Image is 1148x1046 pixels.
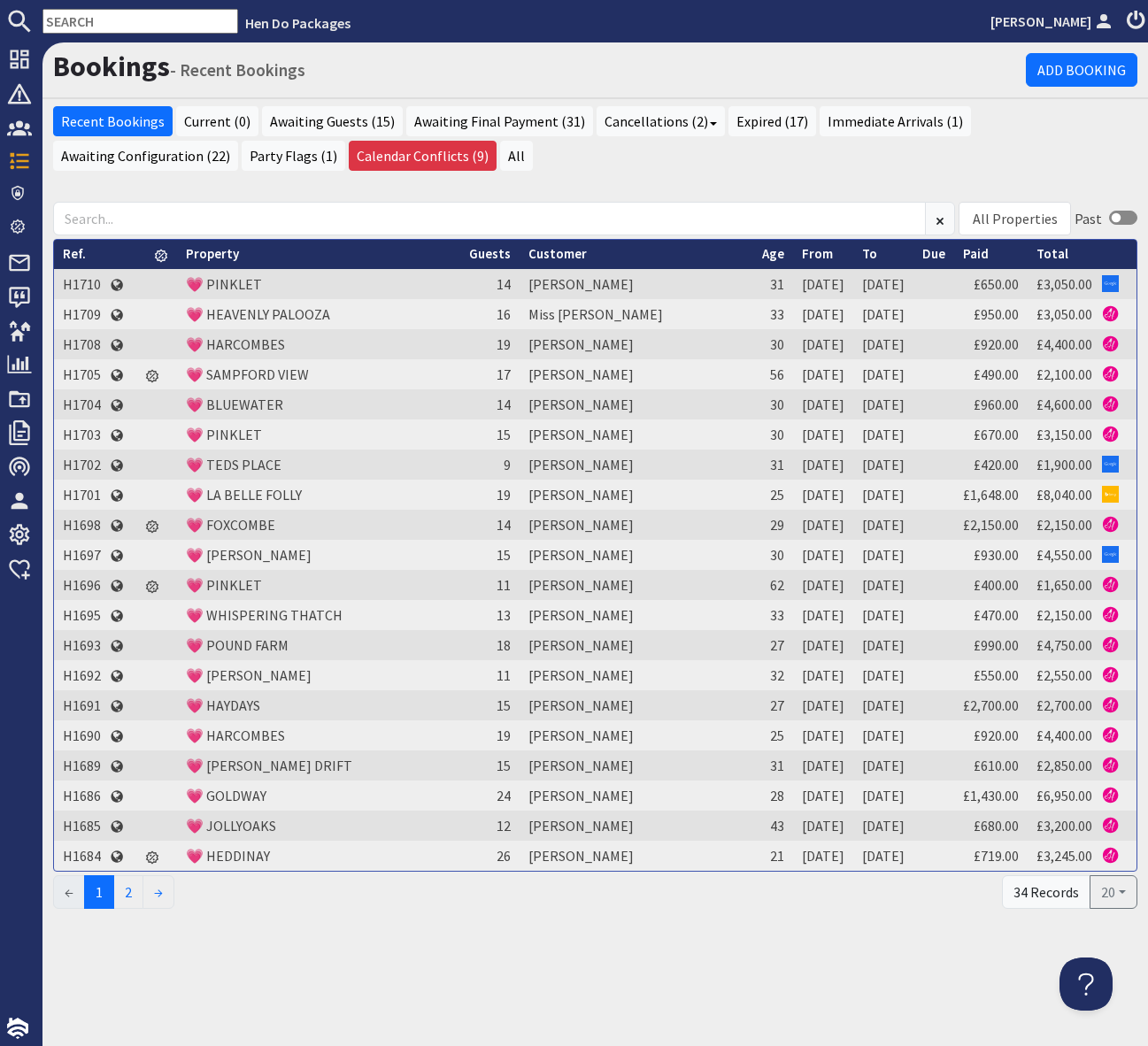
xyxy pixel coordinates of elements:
[53,141,238,171] a: Awaiting Configuration (22)
[793,630,853,660] td: [DATE]
[497,817,511,834] span: 12
[42,9,238,34] input: SEARCH
[242,141,345,171] a: Party Flags (1)
[1102,546,1119,563] img: Referer: Google
[853,750,913,781] td: [DATE]
[793,570,853,600] td: [DATE]
[753,359,793,389] td: 56
[143,875,174,909] a: →
[520,600,753,630] td: [PERSON_NAME]
[1036,727,1092,744] a: £4,400.00
[54,269,110,299] td: H1710
[520,299,753,329] td: Miss [PERSON_NAME]
[54,811,110,841] td: H1685
[1036,426,1092,443] a: £3,150.00
[1090,875,1137,909] button: 20
[186,787,266,804] a: 💗 GOLDWAY
[1102,396,1119,412] img: Referer: Hen Do Packages
[176,106,258,136] a: Current (0)
[753,329,793,359] td: 30
[793,841,853,871] td: [DATE]
[186,546,312,564] a: 💗 [PERSON_NAME]
[1002,875,1090,909] div: 34 Records
[520,329,753,359] td: [PERSON_NAME]
[793,660,853,690] td: [DATE]
[54,480,110,510] td: H1701
[186,696,260,714] a: 💗 HAYDAYS
[853,660,913,690] td: [DATE]
[753,419,793,450] td: 30
[520,540,753,570] td: [PERSON_NAME]
[186,666,312,684] a: 💗 [PERSON_NAME]
[974,335,1019,353] a: £920.00
[853,540,913,570] td: [DATE]
[7,1018,28,1039] img: staytech_i_w-64f4e8e9ee0a9c174fd5317b4b171b261742d2d393467e5bdba4413f4f884c10.svg
[349,141,497,171] a: Calendar Conflicts (9)
[186,335,285,353] a: 💗 HARCOMBES
[520,389,753,419] td: [PERSON_NAME]
[54,630,110,660] td: H1693
[186,365,309,383] a: 💗 SAMPFORD VIEW
[520,781,753,811] td: [PERSON_NAME]
[1102,486,1119,503] img: Referer: Bing
[1036,847,1092,865] a: £3,245.00
[54,419,110,450] td: H1703
[963,516,1019,534] a: £2,150.00
[793,389,853,419] td: [DATE]
[753,389,793,419] td: 30
[793,510,853,540] td: [DATE]
[1102,305,1119,322] img: Referer: Hen Do Packages
[186,847,270,865] a: 💗 HEDDINAY
[497,576,511,594] span: 11
[186,757,352,774] a: 💗 [PERSON_NAME] DRIFT
[974,546,1019,564] a: £930.00
[853,329,913,359] td: [DATE]
[974,365,1019,383] a: £490.00
[1102,365,1119,382] img: Referer: Hen Do Packages
[974,275,1019,293] a: £650.00
[497,335,511,353] span: 19
[497,396,511,413] span: 14
[497,305,511,323] span: 16
[54,750,110,781] td: H1689
[853,299,913,329] td: [DATE]
[186,516,275,534] a: 💗 FOXCOMBE
[520,570,753,600] td: [PERSON_NAME]
[497,606,511,624] span: 13
[793,359,853,389] td: [DATE]
[497,636,511,654] span: 18
[54,389,110,419] td: H1704
[753,570,793,600] td: 62
[793,781,853,811] td: [DATE]
[186,606,343,624] a: 💗 WHISPERING THATCH
[1036,546,1092,564] a: £4,550.00
[1102,817,1119,834] img: Referer: Hen Do Packages
[974,727,1019,744] a: £920.00
[853,841,913,871] td: [DATE]
[186,275,262,293] a: 💗 PINKLET
[1102,666,1119,683] img: Referer: Hen Do Packages
[1036,305,1092,323] a: £3,050.00
[974,636,1019,654] a: £990.00
[520,359,753,389] td: [PERSON_NAME]
[245,14,351,32] a: Hen Do Packages
[853,510,913,540] td: [DATE]
[84,875,114,909] span: 1
[974,576,1019,594] a: £400.00
[1102,757,1119,773] img: Referer: Hen Do Packages
[853,269,913,299] td: [DATE]
[497,486,511,504] span: 19
[520,450,753,480] td: [PERSON_NAME]
[1102,606,1119,623] img: Referer: Hen Do Packages
[753,630,793,660] td: 27
[54,450,110,480] td: H1702
[1036,516,1092,534] a: £2,150.00
[862,245,877,262] a: To
[793,329,853,359] td: [DATE]
[963,787,1019,804] a: £1,430.00
[959,202,1071,235] div: Combobox
[1102,696,1119,713] img: Referer: Hen Do Packages
[974,396,1019,413] a: £960.00
[1075,208,1102,229] div: Past
[820,106,971,136] a: Immediate Arrivals (1)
